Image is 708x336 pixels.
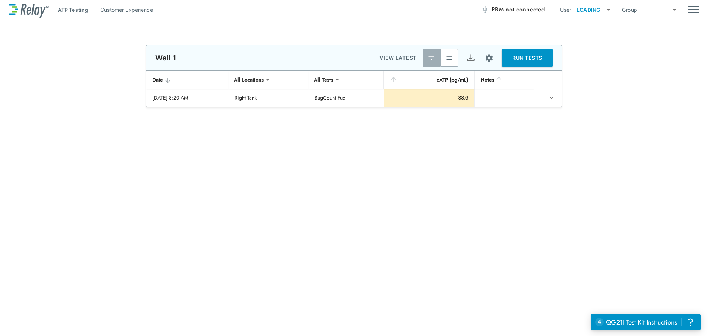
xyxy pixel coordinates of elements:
span: PBM [492,4,545,15]
button: RUN TESTS [502,49,553,67]
img: Offline Icon [481,6,489,13]
td: BugCount Fuel [309,89,384,107]
div: All Tests [309,72,338,87]
p: Group: [622,6,639,14]
th: Date [146,71,229,89]
p: VIEW LATEST [379,53,417,62]
div: [DATE] 8:20 AM [152,94,223,101]
img: LuminUltra Relay [9,2,49,18]
p: User: [560,6,573,14]
button: Export [462,49,479,67]
span: not connected [506,5,545,14]
button: expand row [545,91,558,104]
table: sticky table [146,71,562,107]
div: 38.6 [390,94,468,101]
img: Drawer Icon [688,3,699,17]
div: cATP (pg/mL) [390,75,468,84]
div: Notes [480,75,528,84]
button: PBM not connected [478,2,548,17]
p: Well 1 [155,53,176,62]
button: Site setup [479,48,499,68]
iframe: Resource center [591,314,701,330]
img: Settings Icon [485,53,494,63]
td: Right Tank [229,89,309,107]
div: All Locations [229,72,269,87]
p: Customer Experience [100,6,153,14]
img: View All [445,54,453,62]
img: Latest [428,54,435,62]
p: ATP Testing [58,6,88,14]
button: Main menu [688,3,699,17]
img: Export Icon [466,53,475,63]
